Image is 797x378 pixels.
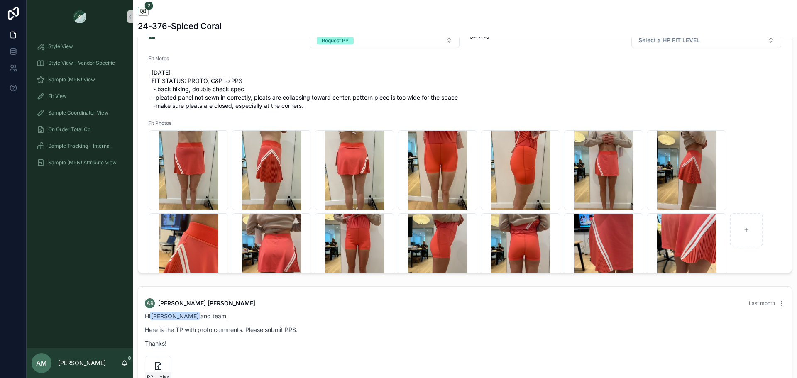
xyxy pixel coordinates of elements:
a: Sample Coordinator View [32,105,128,120]
span: Style View - Vendor Specific [48,60,115,66]
a: Sample Tracking - Internal [32,139,128,154]
span: AR [147,300,154,307]
span: [PERSON_NAME] [150,312,200,320]
span: Fit Photos [148,120,782,127]
button: Select Button [310,32,460,48]
span: Select a HP FIT LEVEL [638,36,700,44]
span: 2 [144,2,153,10]
span: [PERSON_NAME] [PERSON_NAME] [158,299,255,307]
span: Sample Tracking - Internal [48,143,111,149]
p: Thanks! [145,339,785,348]
h1: 24-376-Spiced Coral [138,20,222,32]
span: Sample (MPN) View [48,76,95,83]
div: scrollable content [27,33,133,181]
span: Sample (MPN) Attribute View [48,159,117,166]
span: AM [36,358,47,368]
span: On Order Total Co [48,126,90,133]
p: Here is the TP with proto comments. Please submit PPS. [145,325,785,334]
div: Request PP [322,37,349,44]
img: App logo [73,10,86,23]
a: Style View - Vendor Specific [32,56,128,71]
a: Fit View [32,89,128,104]
a: Style View [32,39,128,54]
span: Fit Notes [148,55,782,62]
span: Style View [48,43,73,50]
a: Sample (MPN) Attribute View [32,155,128,170]
p: [PERSON_NAME] [58,359,106,367]
span: Sample Coordinator View [48,110,108,116]
span: Fit View [48,93,67,100]
button: 2 [138,7,149,17]
button: Select Button [631,32,782,48]
span: Last month [749,300,775,306]
a: On Order Total Co [32,122,128,137]
p: Hi and team, [145,312,785,320]
span: [DATE] FIT STATUS: PROTO, C&P to PPS - back hiking, double check spec - pleated panel not sewn in... [152,68,778,110]
a: Sample (MPN) View [32,72,128,87]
